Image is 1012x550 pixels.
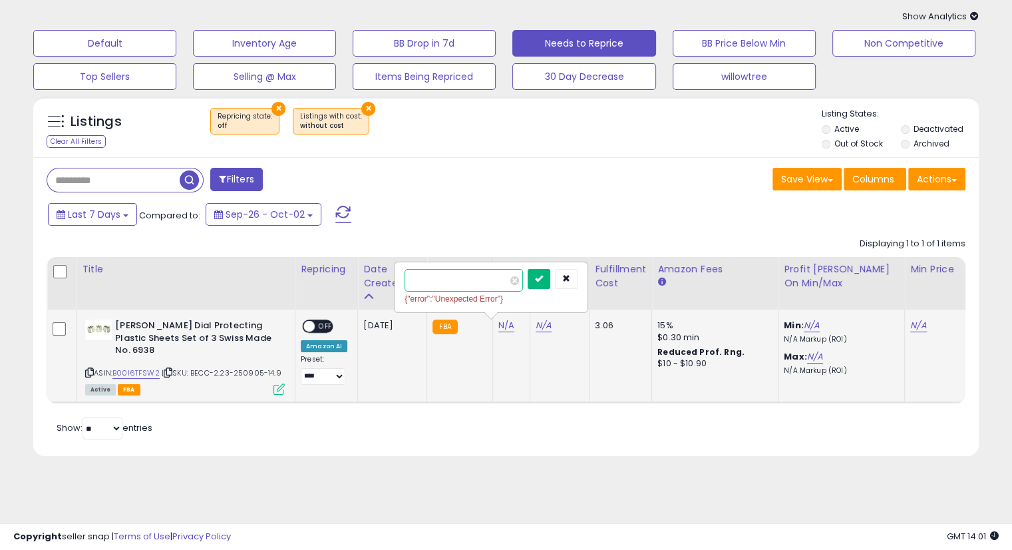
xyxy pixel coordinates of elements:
span: Show: entries [57,421,152,434]
a: N/A [804,319,820,332]
a: N/A [498,319,514,332]
div: Min Price [910,262,979,276]
small: FBA [432,320,457,334]
span: Repricing state : [218,111,272,131]
p: N/A Markup (ROI) [784,335,894,344]
button: Default [33,30,176,57]
div: 3.06 [595,320,641,332]
span: Sep-26 - Oct-02 [226,208,305,221]
strong: Copyright [13,530,62,543]
div: without cost [300,121,362,131]
button: Last 7 Days [48,203,137,226]
button: Inventory Age [193,30,336,57]
p: Listing States: [822,108,979,121]
button: Top Sellers [33,63,176,90]
div: $0.30 min [657,332,768,344]
div: ASIN: [85,320,285,394]
a: N/A [536,319,552,332]
button: Sep-26 - Oct-02 [206,203,321,226]
div: Profit [PERSON_NAME] on Min/Max [784,262,899,290]
b: Max: [784,350,807,363]
div: Clear All Filters [47,135,106,148]
span: 2025-10-10 14:01 GMT [947,530,999,543]
button: 30 Day Decrease [512,63,655,90]
img: 31WtbwSvTKL._SL40_.jpg [85,320,112,340]
button: Save View [772,168,842,190]
span: OFF [315,321,336,332]
span: Listings with cost : [300,111,362,131]
span: Show Analytics [902,10,979,23]
label: Out of Stock [834,138,883,149]
label: Archived [913,138,949,149]
button: BB Price Below Min [673,30,816,57]
div: Amazon AI [301,340,347,352]
div: Date Created [363,262,421,290]
th: The percentage added to the cost of goods (COGS) that forms the calculator for Min & Max prices. [778,257,905,310]
div: off [218,121,272,131]
button: × [361,102,375,116]
span: | SKU: BECC-2.23-250905-14.9 [162,368,281,378]
a: N/A [910,319,926,332]
div: Repricing [301,262,352,276]
a: Privacy Policy [172,530,231,543]
span: FBA [118,384,140,396]
div: Fulfillment Cost [595,262,646,290]
button: Filters [210,168,262,191]
b: Min: [784,319,804,332]
button: × [271,102,285,116]
span: Compared to: [139,209,200,222]
div: Preset: [301,355,347,385]
div: {"error":"Unexpected Error"} [405,292,578,306]
label: Deactivated [913,123,963,135]
a: Terms of Use [114,530,170,543]
p: N/A Markup (ROI) [784,366,894,376]
span: Columns [852,172,894,186]
div: Amazon Fees [657,262,772,276]
button: Items Being Repriced [353,63,496,90]
label: Active [834,123,859,135]
button: BB Drop in 7d [353,30,496,57]
button: Selling @ Max [193,63,336,90]
button: Needs to Reprice [512,30,655,57]
span: Last 7 Days [68,208,120,221]
button: willowtree [673,63,816,90]
button: Non Competitive [832,30,975,57]
b: [PERSON_NAME] Dial Protecting Plastic Sheets Set of 3 Swiss Made No. 6938 [115,320,277,360]
div: 15% [657,320,768,332]
a: N/A [807,350,823,364]
b: Reduced Prof. Rng. [657,346,745,358]
span: All listings currently available for purchase on Amazon [85,384,116,396]
div: Displaying 1 to 1 of 1 items [860,238,965,250]
div: Title [82,262,289,276]
button: Columns [844,168,906,190]
div: seller snap | | [13,531,231,543]
div: $10 - $10.90 [657,358,768,370]
small: Amazon Fees. [657,276,665,288]
div: [DATE] [363,320,417,332]
button: Actions [908,168,965,190]
a: B00I6TFSW2 [112,368,160,379]
h5: Listings [71,113,122,131]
